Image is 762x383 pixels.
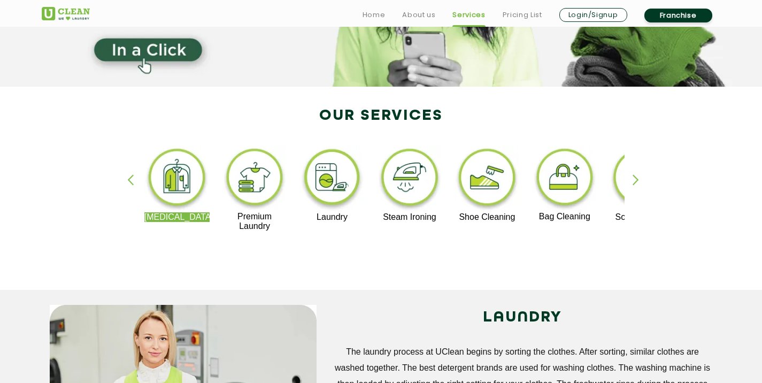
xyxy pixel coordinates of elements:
a: Login/Signup [559,8,627,22]
p: Laundry [299,212,365,222]
a: Services [452,9,485,21]
img: steam_ironing_11zon.webp [377,146,443,212]
img: laundry_cleaning_11zon.webp [299,146,365,212]
p: Shoe Cleaning [455,212,520,222]
p: Sofa Cleaning [609,212,675,222]
a: Pricing List [503,9,542,21]
img: premium_laundry_cleaning_11zon.webp [222,146,288,212]
p: Steam Ironing [377,212,443,222]
img: sofa_cleaning_11zon.webp [609,146,675,212]
h2: LAUNDRY [333,305,713,331]
p: [MEDICAL_DATA] [144,212,210,222]
img: dry_cleaning_11zon.webp [144,146,210,212]
img: shoe_cleaning_11zon.webp [455,146,520,212]
a: Home [363,9,386,21]
a: About us [402,9,435,21]
a: Franchise [644,9,712,22]
p: Bag Cleaning [532,212,598,221]
p: Premium Laundry [222,212,288,231]
img: bag_cleaning_11zon.webp [532,146,598,212]
img: UClean Laundry and Dry Cleaning [42,7,90,20]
